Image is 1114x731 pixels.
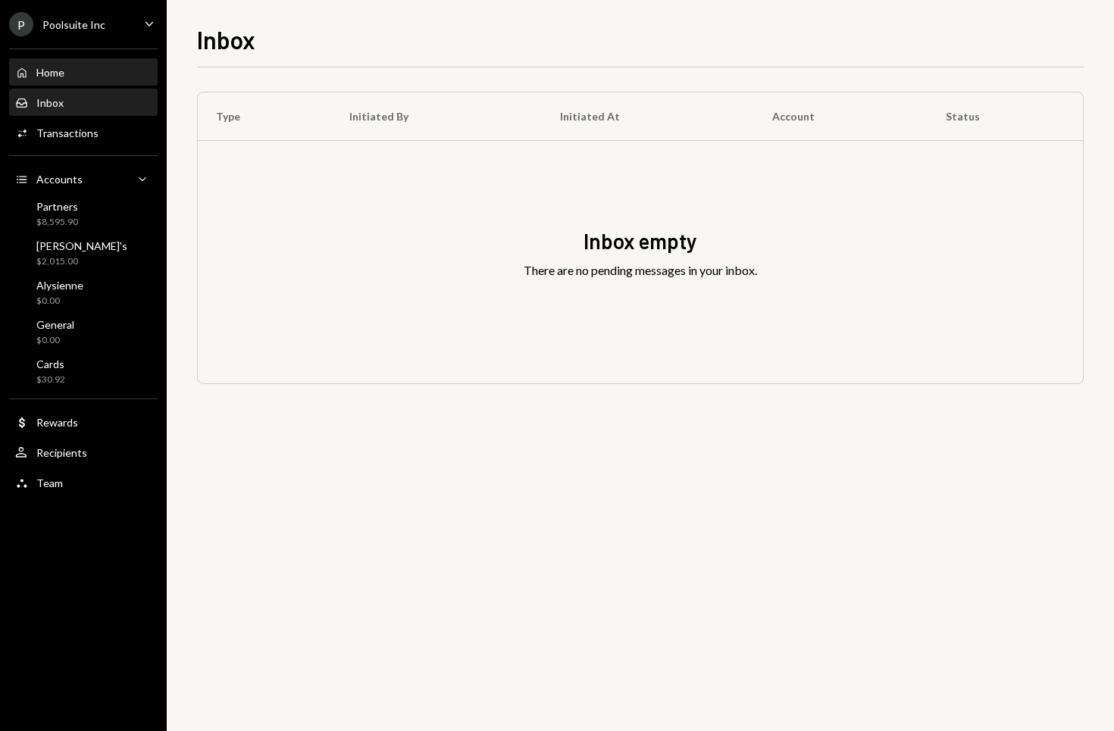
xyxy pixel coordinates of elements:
th: Status [928,92,1083,141]
th: Account [754,92,928,141]
a: Inbox [9,89,158,116]
div: Recipients [36,446,87,459]
a: Recipients [9,439,158,466]
div: $2,015.00 [36,255,127,268]
div: Inbox [36,96,64,109]
a: Accounts [9,165,158,192]
a: Home [9,58,158,86]
div: $30.92 [36,373,65,386]
a: Alysienne$0.00 [9,274,158,311]
div: $0.00 [36,295,83,308]
div: $0.00 [36,334,74,347]
a: Partners$8,595.90 [9,195,158,232]
div: Accounts [36,173,83,186]
a: [PERSON_NAME]'s$2,015.00 [9,235,158,271]
div: Home [36,66,64,79]
h1: Inbox [197,24,255,55]
div: Cards [36,358,65,370]
div: Team [36,476,63,489]
div: Partners [36,200,78,213]
div: Inbox empty [584,226,697,256]
div: Poolsuite Inc [42,18,105,31]
div: Alysienne [36,279,83,292]
th: Type [198,92,331,141]
th: Initiated At [542,92,754,141]
div: P [9,12,33,36]
div: Transactions [36,127,99,139]
div: $8,595.90 [36,216,78,229]
div: General [36,318,74,331]
a: Rewards [9,408,158,436]
div: Rewards [36,416,78,429]
a: Team [9,469,158,496]
a: Transactions [9,119,158,146]
div: [PERSON_NAME]'s [36,239,127,252]
th: Initiated By [331,92,542,141]
a: General$0.00 [9,314,158,350]
div: There are no pending messages in your inbox. [524,261,757,280]
a: Cards$30.92 [9,353,158,389]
